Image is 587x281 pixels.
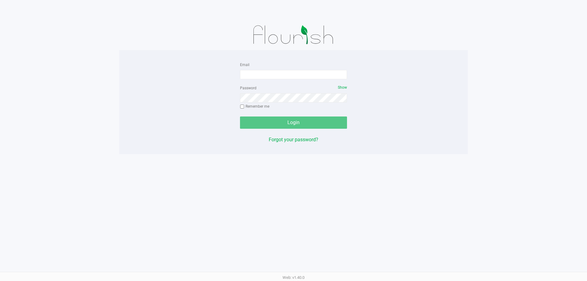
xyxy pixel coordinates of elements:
button: Forgot your password? [269,136,318,143]
span: Show [338,85,347,90]
label: Password [240,85,257,91]
label: Remember me [240,104,269,109]
span: Web: v1.40.0 [282,275,305,280]
input: Remember me [240,105,244,109]
label: Email [240,62,249,68]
